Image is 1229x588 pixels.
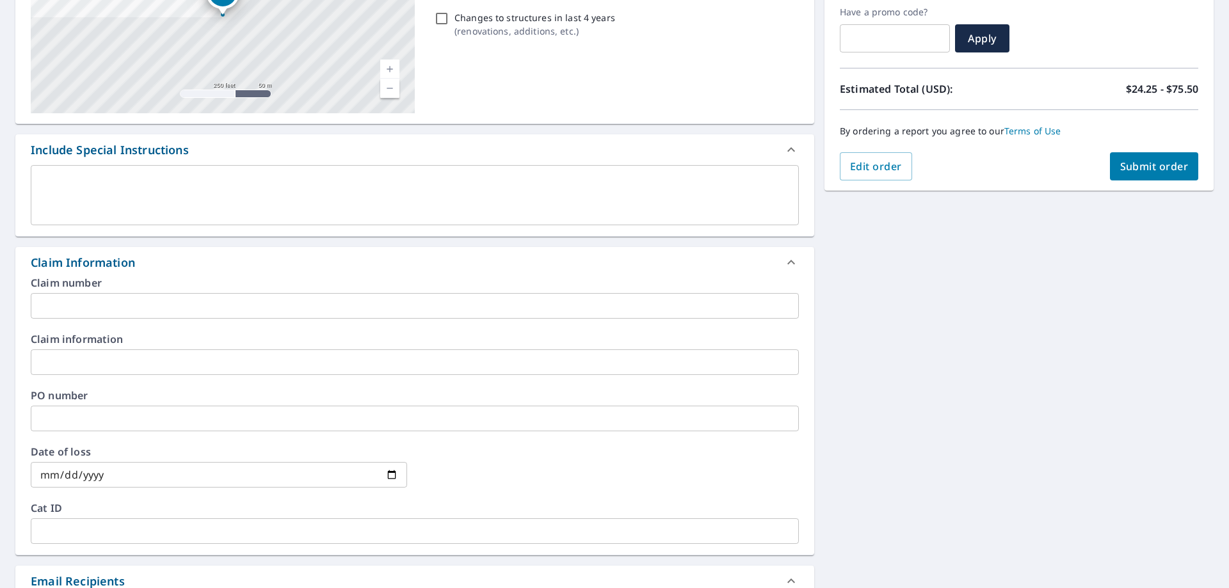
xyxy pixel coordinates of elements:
label: PO number [31,390,799,401]
button: Edit order [840,152,912,180]
a: Current Level 17, Zoom Out [380,79,399,98]
p: By ordering a report you agree to our [840,125,1198,137]
span: Edit order [850,159,902,173]
span: Submit order [1120,159,1189,173]
label: Claim information [31,334,799,344]
button: Submit order [1110,152,1199,180]
div: Claim Information [15,247,814,278]
p: $24.25 - $75.50 [1126,81,1198,97]
a: Terms of Use [1004,125,1061,137]
a: Current Level 17, Zoom In [380,60,399,79]
div: Include Special Instructions [15,134,814,165]
label: Date of loss [31,447,407,457]
p: Estimated Total (USD): [840,81,1019,97]
p: Changes to structures in last 4 years [454,11,615,24]
button: Apply [955,24,1009,52]
label: Have a promo code? [840,6,950,18]
div: Claim Information [31,254,135,271]
p: ( renovations, additions, etc. ) [454,24,615,38]
label: Claim number [31,278,799,288]
div: Include Special Instructions [31,141,189,159]
label: Cat ID [31,503,799,513]
span: Apply [965,31,999,45]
